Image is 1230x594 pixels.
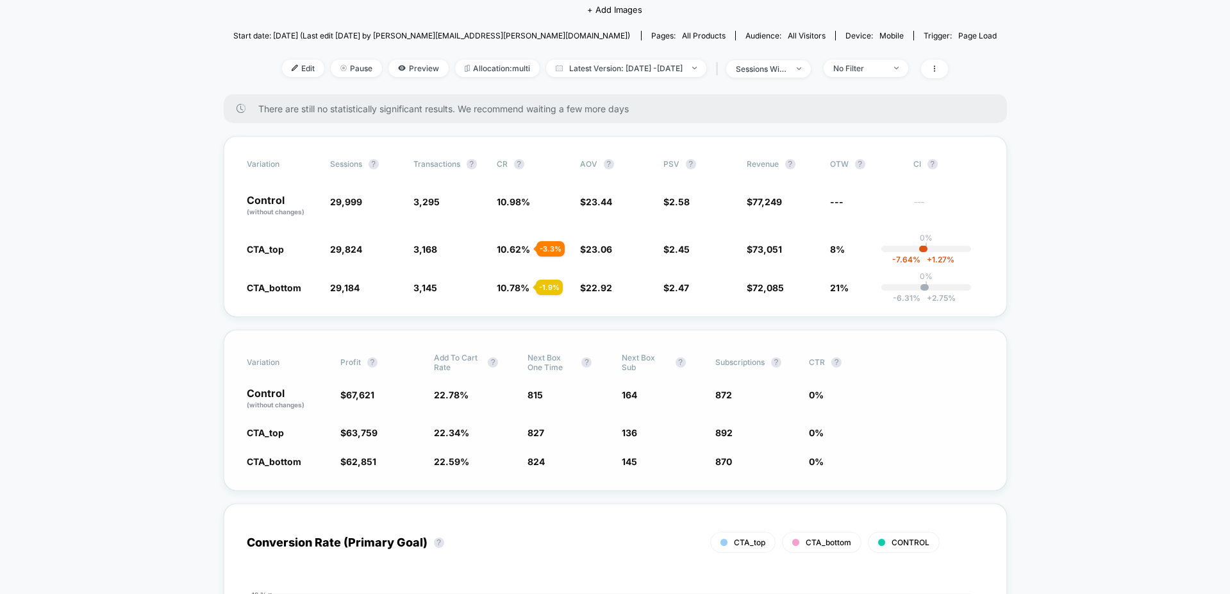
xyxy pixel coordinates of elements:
p: 0% [920,271,933,281]
span: CTA_bottom [806,538,851,547]
span: Sessions [330,159,362,169]
span: 10.78 % [497,282,529,293]
span: Allocation: multi [455,60,540,77]
span: mobile [879,31,904,40]
p: 0% [920,233,933,242]
span: AOV [580,159,597,169]
button: ? [467,159,477,169]
span: $ [663,244,690,255]
span: 23.44 [586,196,612,207]
span: 62,851 [346,456,376,467]
span: 63,759 [346,427,378,438]
span: 22.59 % [434,456,469,467]
span: $ [747,244,782,255]
button: ? [927,159,938,169]
img: end [797,67,801,70]
button: ? [514,159,524,169]
span: 2.58 [669,196,690,207]
span: OTW [830,159,901,169]
span: Page Load [958,31,997,40]
span: $ [340,427,378,438]
span: CTR [809,357,825,367]
span: 67,621 [346,389,374,400]
span: CR [497,159,508,169]
span: PSV [663,159,679,169]
span: CTA_top [247,244,284,255]
span: 815 [528,389,543,400]
span: $ [340,389,374,400]
button: ? [367,357,378,368]
span: All Visitors [788,31,826,40]
span: 22.34 % [434,427,469,438]
span: CTA_top [247,427,284,438]
span: 0 % [809,389,824,400]
div: - 3.3 % [536,241,565,257]
span: 145 [622,456,637,467]
span: 3,145 [413,282,437,293]
span: 870 [715,456,732,467]
span: 10.62 % [497,244,530,255]
button: ? [771,357,781,368]
button: ? [686,159,696,169]
div: Pages: [651,31,726,40]
div: Audience: [745,31,826,40]
span: 22.92 [586,282,612,293]
span: 10.98 % [497,196,530,207]
span: There are still no statistically significant results. We recommend waiting a few more days [258,103,981,114]
span: $ [663,282,689,293]
span: + [927,255,932,264]
span: + [927,293,932,303]
button: ? [604,159,614,169]
span: 2.47 [669,282,689,293]
span: CONTROL [892,538,929,547]
span: 2.45 [669,244,690,255]
span: Edit [282,60,324,77]
span: Next Box Sub [622,353,669,372]
span: --- [830,196,844,207]
span: Latest Version: [DATE] - [DATE] [546,60,706,77]
span: 164 [622,389,637,400]
button: ? [676,357,686,368]
img: end [340,65,347,71]
p: | [925,242,927,252]
div: - 1.9 % [536,280,563,295]
img: end [894,67,899,69]
span: CTA_bottom [247,282,301,293]
span: CI [913,159,984,169]
span: Device: [835,31,913,40]
p: | [925,281,927,291]
div: No Filter [833,64,885,73]
span: 0 % [809,456,824,467]
button: ? [785,159,795,169]
span: 0 % [809,427,824,438]
span: Pause [331,60,382,77]
span: -7.64 % [892,255,920,264]
span: --- [913,198,984,217]
span: Profit [340,357,361,367]
span: (without changes) [247,401,304,409]
span: Next Box One Time [528,353,575,372]
button: ? [831,357,842,368]
span: 892 [715,427,733,438]
p: Control [247,388,328,410]
button: ? [581,357,592,368]
span: $ [580,196,612,207]
span: 3,295 [413,196,440,207]
span: + Add Images [587,4,642,15]
span: 73,051 [752,244,782,255]
span: Variation [247,159,317,169]
span: $ [747,196,782,207]
img: calendar [556,65,563,71]
span: 77,249 [752,196,782,207]
span: 136 [622,427,637,438]
span: 2.75 % [920,293,956,303]
span: Variation [247,353,317,372]
span: Subscriptions [715,357,765,367]
span: Transactions [413,159,460,169]
span: $ [340,456,376,467]
span: Revenue [747,159,779,169]
span: 3,168 [413,244,437,255]
span: 21% [830,282,849,293]
img: rebalance [465,65,470,72]
span: 827 [528,427,544,438]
